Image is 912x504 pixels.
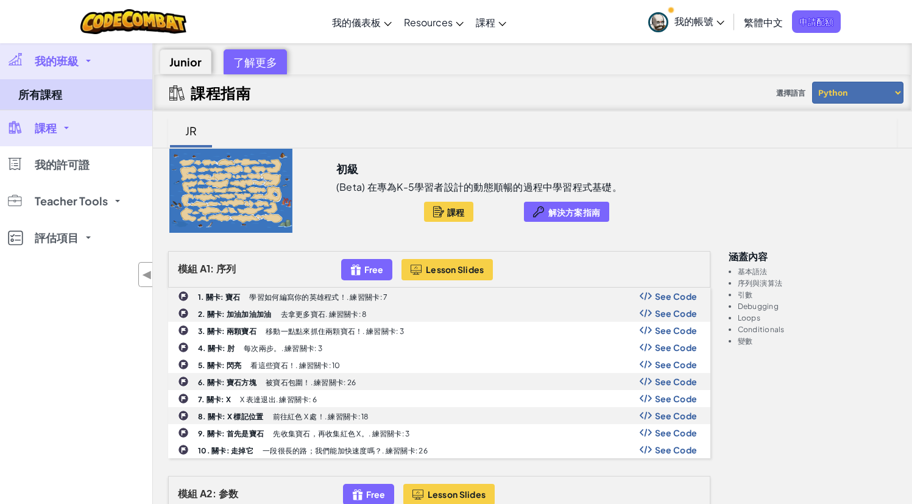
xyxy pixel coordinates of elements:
li: Conditionals [738,325,897,333]
span: 評估項目 [35,232,79,243]
span: 我的帳號 [674,15,724,27]
span: See Code [655,308,698,318]
button: Lesson Slides [401,259,493,280]
span: ◀ [142,266,152,283]
p: 前往紅色 X 處！. 練習關卡: 18 [273,413,369,421]
p: 看這些寶石！. 練習關卡: 10 [250,361,340,369]
span: Resources [404,16,453,29]
p: 一段很長的路；我們能加快速度嗎？. 練習關卡: 26 [263,447,428,455]
img: Show Code Logo [640,360,652,369]
a: 1. 關卡: 寶石 學習如何編寫你的英雄程式！. 練習關卡: 7 Show Code Logo See Code [168,288,710,305]
li: 變數 [738,337,897,345]
img: IconChallengeLevel.svg [178,427,189,438]
a: 申請配額 [792,10,841,33]
a: 4. 關卡: 肘 每次兩步。. 練習關卡: 3 Show Code Logo See Code [168,339,710,356]
img: Show Code Logo [640,394,652,403]
p: 每次兩步。. 練習關卡: 3 [244,344,322,352]
img: IconChallengeLevel.svg [178,410,189,421]
li: Debugging [738,302,897,310]
span: Teacher Tools [35,196,108,207]
span: 課程 [447,207,465,217]
span: Lesson Slides [428,489,486,499]
h2: 課程指南 [191,84,250,101]
span: See Code [655,394,698,403]
span: See Code [655,325,698,335]
img: avatar [648,12,668,32]
span: See Code [655,445,698,455]
img: IconChallengeLevel.svg [178,359,189,370]
span: 課程 [35,122,57,133]
img: IconCurriculumGuide.svg [169,85,185,101]
img: Show Code Logo [640,326,652,335]
span: 我的許可證 [35,159,90,170]
span: 選擇語言 [771,84,810,102]
img: Show Code Logo [640,411,652,420]
img: IconChallengeLevel.svg [178,444,189,455]
img: Show Code Logo [640,343,652,352]
span: A1: 序列 [200,262,236,275]
a: 10. 關卡: 走掉它 一段很長的路；我們能加快速度嗎？. 練習關卡: 26 Show Code Logo See Code [168,441,710,458]
b: 6. 關卡: 寶石方塊 [198,378,256,387]
img: IconChallengeLevel.svg [178,291,189,302]
li: 引數 [738,291,897,299]
img: Show Code Logo [640,292,652,300]
img: Show Code Logo [640,377,652,386]
img: IconFreeLevelv2.svg [350,263,361,277]
span: 模組 [178,262,198,275]
b: 7. 關卡: X [198,395,231,404]
a: 我的帳號 [642,2,730,41]
span: 解決方案指南 [548,207,601,217]
span: Lesson Slides [426,264,484,274]
li: 序列與演算法 [738,279,897,287]
p: 移動一點點來抓住兩顆寶石！. 練習關卡: 3 [266,327,404,335]
button: 課程 [424,202,474,222]
p: 先收集寶石，再收集紅色 X。. 練習關卡: 3 [273,430,409,438]
p: 被寶石包圍！. 練習關卡: 26 [266,378,356,386]
b: 4. 關卡: 肘 [198,344,235,353]
img: Show Code Logo [640,445,652,454]
b: 1. 關卡: 寶石 [198,293,240,302]
span: See Code [655,377,698,386]
a: 繁體中文 [738,5,789,38]
span: 我的儀表板 [332,16,381,29]
span: See Code [655,411,698,421]
span: 我的班級 [35,55,79,66]
b: 10. 關卡: 走掉它 [198,446,253,455]
a: 2. 關卡: 加油加油加油 去拿更多寶石. 練習關卡: 8 Show Code Logo See Code [168,305,710,322]
img: Show Code Logo [640,428,652,437]
li: Loops [738,314,897,322]
img: IconChallengeLevel.svg [178,393,189,404]
b: 2. 關卡: 加油加油加油 [198,310,272,319]
b: 8. 關卡: X 標記位置 [198,412,264,421]
div: Junior [160,49,211,74]
button: 解決方案指南 [524,202,610,222]
span: See Code [655,428,698,438]
span: See Code [655,360,698,369]
span: See Code [655,291,698,301]
span: A2: 参数 [200,487,239,500]
b: 9. 關卡: 首先是寶石 [198,429,264,438]
span: 課程 [476,16,495,29]
a: 9. 關卡: 首先是寶石 先收集寶石，再收集紅色 X。. 練習關卡: 3 Show Code Logo See Code [168,424,710,441]
img: IconChallengeLevel.svg [178,342,189,353]
a: Resources [398,5,470,38]
li: 基本語法 [738,268,897,275]
img: IconChallengeLevel.svg [178,325,189,336]
span: See Code [655,343,698,352]
p: (Beta) 在專為K-5學習者設計的動態順暢的過程中學習程式基礎。 [336,181,622,193]
a: 8. 關卡: X 標記位置 前往紅色 X 處！. 練習關卡: 18 Show Code Logo See Code [168,407,710,424]
a: 課程 [470,5,512,38]
b: 3. 關卡: 兩顆寶石 [198,327,256,336]
img: CodeCombat logo [80,9,187,34]
span: 模組 [178,487,198,500]
a: 3. 關卡: 兩顆寶石 移動一點點來抓住兩顆寶石！. 練習關卡: 3 Show Code Logo See Code [168,322,710,339]
span: Free [364,264,383,274]
img: IconChallengeLevel.svg [178,308,189,319]
a: 6. 關卡: 寶石方塊 被寶石包圍！. 練習關卡: 26 Show Code Logo See Code [168,373,710,390]
h3: 初級 [336,160,359,178]
a: 5. 關卡: 閃亮 看這些寶石！. 練習關卡: 10 Show Code Logo See Code [168,356,710,373]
